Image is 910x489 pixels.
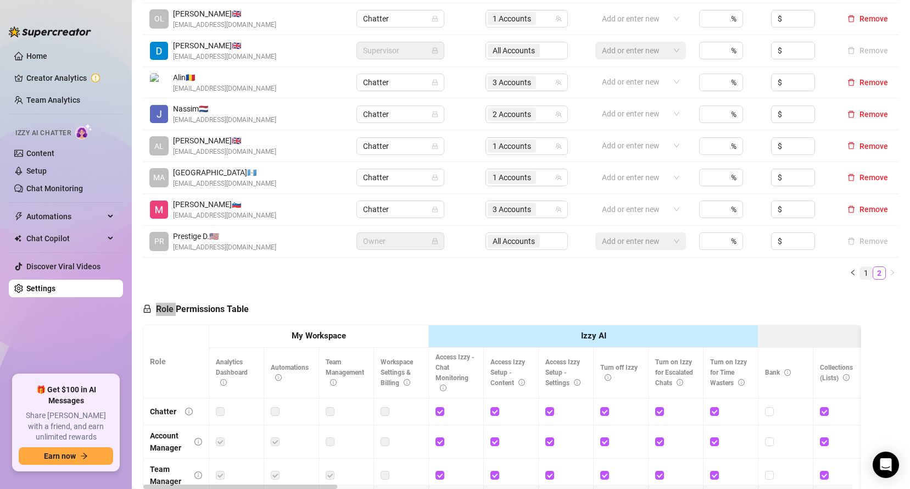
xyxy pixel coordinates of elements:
[26,149,54,158] a: Content
[843,76,892,89] button: Remove
[363,138,438,154] span: Chatter
[9,26,91,37] img: logo-BBDzfeDw.svg
[173,115,276,125] span: [EMAIL_ADDRESS][DOMAIN_NAME]
[873,266,886,280] li: 2
[432,47,438,54] span: lock
[173,198,276,210] span: [PERSON_NAME] 🇸🇮
[26,166,47,175] a: Setup
[886,266,899,280] li: Next Page
[292,331,346,341] strong: My Workspace
[15,128,71,138] span: Izzy AI Chatter
[432,238,438,244] span: lock
[194,471,202,479] span: info-circle
[859,266,873,280] li: 1
[26,208,104,225] span: Automations
[555,111,562,118] span: team
[173,179,276,189] span: [EMAIL_ADDRESS][DOMAIN_NAME]
[493,171,531,184] span: 1 Accounts
[432,206,438,213] span: lock
[14,212,23,221] span: thunderbolt
[488,171,536,184] span: 1 Accounts
[873,267,885,279] a: 2
[19,385,113,406] span: 🎁 Get $100 in AI Messages
[581,331,606,341] strong: Izzy AI
[859,142,888,151] span: Remove
[26,69,114,87] a: Creator Analytics exclamation-circle
[26,262,101,271] a: Discover Viral Videos
[26,230,104,247] span: Chat Copilot
[173,52,276,62] span: [EMAIL_ADDRESS][DOMAIN_NAME]
[75,124,92,140] img: AI Chatter
[326,358,364,387] span: Team Management
[436,353,474,392] span: Access Izzy - Chat Monitoring
[488,76,536,89] span: 3 Accounts
[363,201,438,218] span: Chatter
[440,385,446,391] span: info-circle
[846,266,859,280] button: left
[490,358,525,387] span: Access Izzy Setup - Content
[545,358,580,387] span: Access Izzy Setup - Settings
[220,379,227,386] span: info-circle
[150,42,168,60] img: Daniel jones
[655,358,693,387] span: Turn on Izzy for Escalated Chats
[173,84,276,94] span: [EMAIL_ADDRESS][DOMAIN_NAME]
[363,10,438,27] span: Chatter
[843,171,892,184] button: Remove
[847,205,855,213] span: delete
[843,44,892,57] button: Remove
[847,142,855,149] span: delete
[738,379,745,386] span: info-circle
[555,206,562,213] span: team
[843,108,892,121] button: Remove
[14,235,21,242] img: Chat Copilot
[363,169,438,186] span: Chatter
[889,269,896,276] span: right
[26,184,83,193] a: Chat Monitoring
[493,108,531,120] span: 2 Accounts
[173,20,276,30] span: [EMAIL_ADDRESS][DOMAIN_NAME]
[150,73,168,91] img: Alin
[710,358,747,387] span: Turn on Izzy for Time Wasters
[432,79,438,86] span: lock
[555,143,562,149] span: team
[363,42,438,59] span: Supervisor
[26,96,80,104] a: Team Analytics
[173,40,276,52] span: [PERSON_NAME] 🇬🇧
[432,143,438,149] span: lock
[605,374,611,381] span: info-circle
[847,79,855,86] span: delete
[330,379,337,386] span: info-circle
[173,230,276,242] span: Prestige D. 🇺🇸
[150,405,176,418] div: Chatter
[404,379,410,386] span: info-circle
[363,74,438,91] span: Chatter
[847,174,855,181] span: delete
[26,284,55,293] a: Settings
[173,135,276,147] span: [PERSON_NAME] 🇬🇧
[153,171,165,184] span: MA
[847,110,855,118] span: delete
[886,266,899,280] button: right
[19,447,113,465] button: Earn nowarrow-right
[846,266,859,280] li: Previous Page
[271,364,309,382] span: Automations
[26,52,47,60] a: Home
[493,76,531,88] span: 3 Accounts
[555,174,562,181] span: team
[555,15,562,22] span: team
[432,111,438,118] span: lock
[493,13,531,25] span: 1 Accounts
[173,8,276,20] span: [PERSON_NAME] 🇬🇧
[150,105,168,123] img: Nassim
[154,140,164,152] span: AL
[493,203,531,215] span: 3 Accounts
[173,210,276,221] span: [EMAIL_ADDRESS][DOMAIN_NAME]
[859,205,888,214] span: Remove
[143,303,249,316] h5: Role Permissions Table
[518,379,525,386] span: info-circle
[432,174,438,181] span: lock
[859,78,888,87] span: Remove
[154,13,164,25] span: OL
[363,233,438,249] span: Owner
[363,106,438,123] span: Chatter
